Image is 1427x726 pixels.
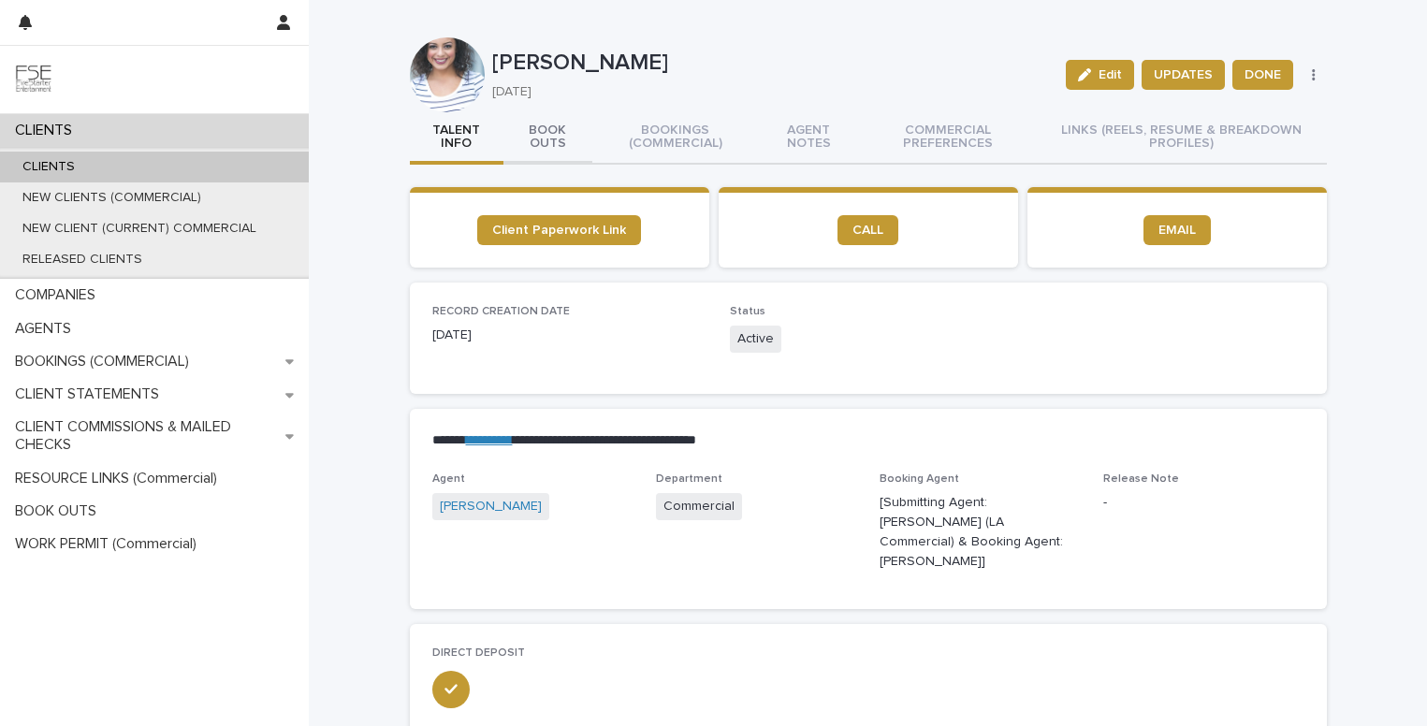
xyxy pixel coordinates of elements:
[730,306,765,317] span: Status
[492,84,1044,100] p: [DATE]
[7,353,204,370] p: BOOKINGS (COMMERCIAL)
[880,493,1081,571] p: [Submitting Agent: [PERSON_NAME] (LA Commercial) & Booking Agent: [PERSON_NAME]]
[859,112,1037,165] button: COMMERCIAL PREFERENCES
[880,473,959,485] span: Booking Agent
[1142,60,1225,90] button: UPDATES
[492,224,626,237] span: Client Paperwork Link
[1099,68,1122,81] span: Edit
[7,502,111,520] p: BOOK OUTS
[1066,60,1134,90] button: Edit
[440,497,542,516] a: [PERSON_NAME]
[477,215,641,245] a: Client Paperwork Link
[592,112,758,165] button: BOOKINGS (COMMERCIAL)
[852,224,883,237] span: CALL
[7,320,86,338] p: AGENTS
[1103,473,1179,485] span: Release Note
[7,286,110,304] p: COMPANIES
[7,122,87,139] p: CLIENTS
[432,326,708,345] p: [DATE]
[492,50,1052,77] p: [PERSON_NAME]
[503,112,593,165] button: BOOK OUTS
[7,221,271,237] p: NEW CLIENT (CURRENT) COMMERCIAL
[7,252,157,268] p: RELEASED CLIENTS
[656,473,722,485] span: Department
[7,470,232,487] p: RESOURCE LINKS (Commercial)
[410,112,503,165] button: TALENT INFO
[1245,65,1281,84] span: DONE
[837,215,898,245] a: CALL
[1158,224,1196,237] span: EMAIL
[1143,215,1211,245] a: EMAIL
[15,61,52,98] img: 9JgRvJ3ETPGCJDhvPVA5
[7,535,211,553] p: WORK PERMIT (Commercial)
[758,112,859,165] button: AGENT NOTES
[1103,493,1304,513] p: -
[1232,60,1293,90] button: DONE
[1154,65,1213,84] span: UPDATES
[7,159,90,175] p: CLIENTS
[7,385,174,403] p: CLIENT STATEMENTS
[730,326,781,353] span: Active
[7,190,216,206] p: NEW CLIENTS (COMMERCIAL)
[7,418,285,454] p: CLIENT COMMISSIONS & MAILED CHECKS
[432,473,465,485] span: Agent
[656,493,742,520] span: Commercial
[1037,112,1326,165] button: LINKS (REELS, RESUME & BREAKDOWN PROFILES)
[432,647,525,659] span: DIRECT DEPOSIT
[432,306,570,317] span: RECORD CREATION DATE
